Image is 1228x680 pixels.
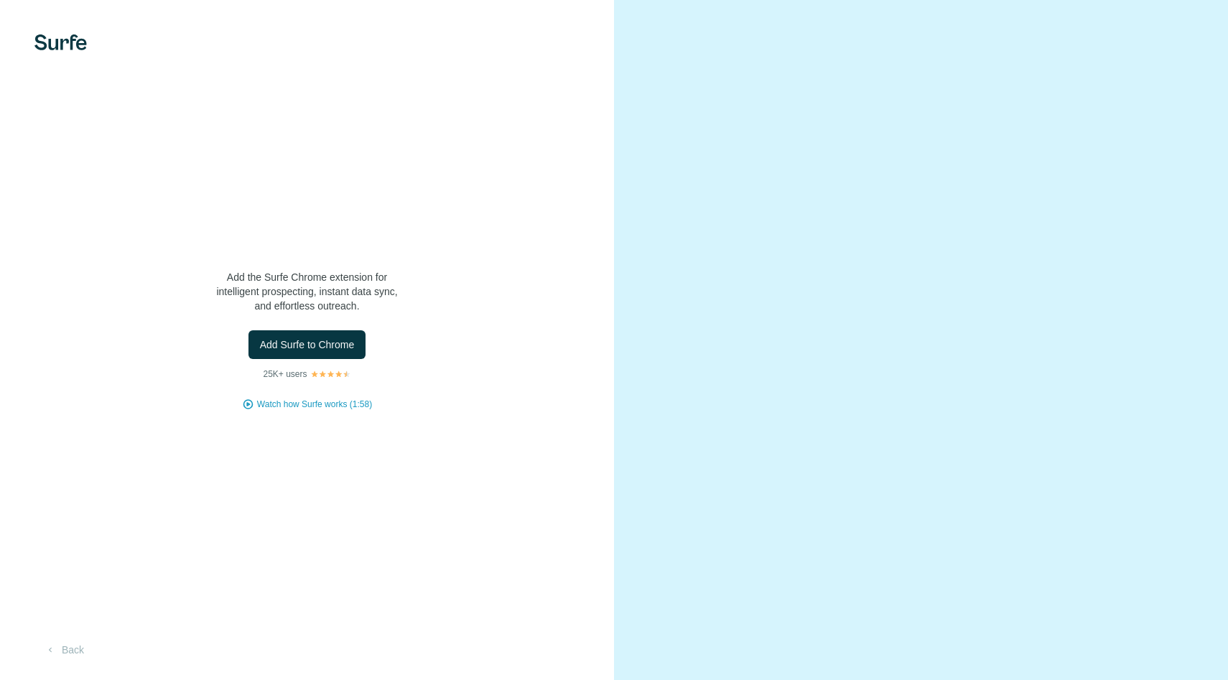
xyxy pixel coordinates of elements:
img: Rating Stars [310,370,351,378]
span: Add Surfe to Chrome [260,337,355,352]
img: Surfe's logo [34,34,87,50]
h1: Let’s bring Surfe to your LinkedIn [164,201,451,259]
button: Add Surfe to Chrome [248,330,366,359]
button: Watch how Surfe works (1:58) [257,398,372,411]
button: Back [34,637,94,663]
p: 25K+ users [263,368,307,381]
p: Add the Surfe Chrome extension for intelligent prospecting, instant data sync, and effortless out... [164,270,451,313]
